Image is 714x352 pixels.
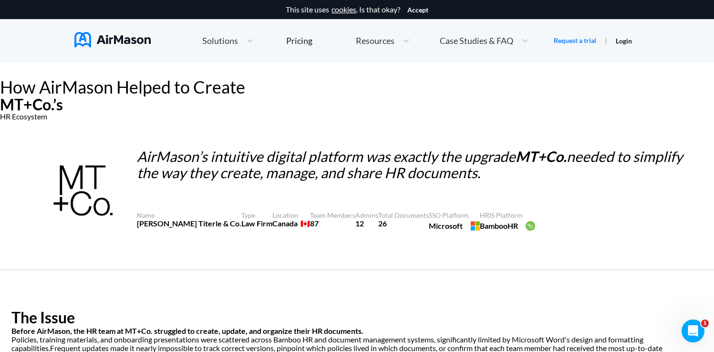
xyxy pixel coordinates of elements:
b: BambooHR [480,221,535,231]
span: 1 [701,320,709,327]
b: Before AirMason, the HR team at MT+Co. struggled to create, update, and organize their HR documents. [11,327,703,335]
span: | [605,36,607,45]
img: logo [46,148,122,231]
img: AirMason Logo [74,32,151,47]
p: Admins [355,212,378,219]
span: Solutions [202,36,238,45]
span: Case Studies & FAQ [440,36,513,45]
p: SSO Platform [429,212,480,219]
b: Canada 🇨🇦 [272,219,310,228]
b: [PERSON_NAME] Titerle & Co. [137,219,241,228]
a: Request a trial [554,36,596,45]
b: Law Firm [241,219,272,228]
a: Pricing [286,32,312,49]
p: Name [137,212,241,219]
b: 87 [310,219,319,228]
iframe: Intercom live chat [682,320,704,342]
b: 26 [378,219,387,228]
img: microsoft [470,221,480,231]
a: cookies [331,5,356,14]
p: AirMason’s intuitive digital platform was exactly the upgrade needed to simplify the way they cre... [122,148,683,181]
a: Login [616,37,632,45]
b: 12 [355,219,364,228]
p: Total Documents [378,212,429,219]
span: Resources [356,36,394,45]
h1: The Issue [11,309,703,327]
img: bambooHR [526,221,535,231]
p: Type [241,212,272,219]
p: Team Members [310,212,355,219]
div: Pricing [286,36,312,45]
b: MT+Co. [516,148,567,165]
button: Accept cookies [407,6,428,14]
b: Microsoft [429,221,480,231]
p: HRIS Platform [480,212,535,219]
p: Location [272,212,310,219]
